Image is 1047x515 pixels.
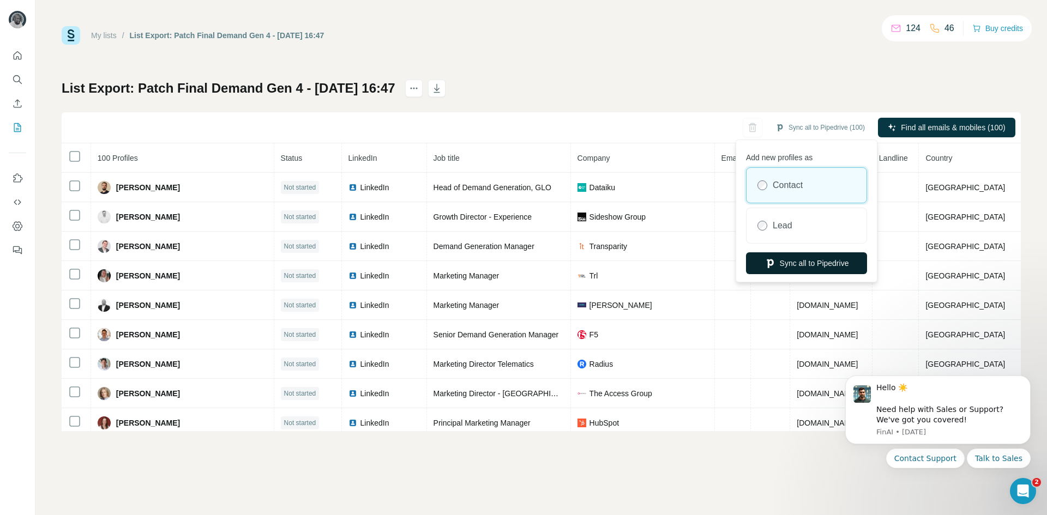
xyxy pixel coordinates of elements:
img: LinkedIn logo [348,271,357,280]
span: [PERSON_NAME] [116,211,180,222]
h1: List Export: Patch Final Demand Gen 4 - [DATE] 16:47 [62,80,395,97]
img: LinkedIn logo [348,242,357,251]
img: LinkedIn logo [348,301,357,310]
span: [DOMAIN_NAME] [797,330,858,339]
span: [PERSON_NAME] [116,270,180,281]
span: Not started [284,241,316,251]
span: [GEOGRAPHIC_DATA] [925,183,1005,192]
span: Status [281,154,303,162]
img: company-logo [577,302,586,307]
img: company-logo [577,271,586,280]
li: / [122,30,124,41]
span: [GEOGRAPHIC_DATA] [925,213,1005,221]
img: Avatar [9,11,26,28]
iframe: Intercom notifications message [829,362,1047,510]
span: Marketing Manager [434,271,500,280]
button: Find all emails & mobiles (100) [878,118,1015,137]
span: Not started [284,330,316,340]
img: LinkedIn logo [348,330,357,339]
span: Marketing Director - [GEOGRAPHIC_DATA] and APAC [434,389,619,398]
span: [PERSON_NAME] [116,388,180,399]
span: [GEOGRAPHIC_DATA] [925,330,1005,339]
span: Find all emails & mobiles (100) [901,122,1005,133]
span: LinkedIn [360,182,389,193]
span: [DOMAIN_NAME] [797,301,858,310]
img: LinkedIn logo [348,419,357,427]
span: Country [925,154,952,162]
img: Avatar [98,328,111,341]
span: Principal Marketing Manager [434,419,531,427]
div: List Export: Patch Final Demand Gen 4 - [DATE] 16:47 [130,30,324,41]
span: HubSpot [589,417,619,428]
img: Surfe Logo [62,26,80,45]
span: Marketing Manager [434,301,500,310]
span: [PERSON_NAME] [589,300,652,311]
span: [GEOGRAPHIC_DATA] [925,271,1005,280]
button: actions [405,80,423,97]
span: LinkedIn [360,241,389,252]
button: Use Surfe on LinkedIn [9,168,26,188]
img: company-logo [577,419,586,427]
span: Not started [284,300,316,310]
span: LinkedIn [348,154,377,162]
button: Dashboard [9,216,26,236]
span: Not started [284,271,316,281]
iframe: Intercom live chat [1010,478,1036,504]
img: Avatar [98,358,111,371]
span: Not started [284,418,316,428]
span: [DOMAIN_NAME] [797,389,858,398]
span: F5 [589,329,598,340]
span: Landline [879,154,908,162]
span: Job title [434,154,460,162]
span: Company [577,154,610,162]
span: Demand Generation Manager [434,242,534,251]
img: company-logo [577,183,586,192]
span: [PERSON_NAME] [116,417,180,428]
button: Search [9,70,26,89]
a: My lists [91,31,117,40]
button: Enrich CSV [9,94,26,113]
img: company-logo [577,360,586,368]
span: Transparity [589,241,628,252]
span: LinkedIn [360,211,389,222]
span: [PERSON_NAME] [116,182,180,193]
p: 46 [944,22,954,35]
button: Buy credits [972,21,1023,36]
img: Avatar [98,416,111,429]
img: LinkedIn logo [348,213,357,221]
img: Avatar [98,269,111,282]
span: LinkedIn [360,388,389,399]
span: Growth Director - Experience [434,213,532,221]
img: LinkedIn logo [348,389,357,398]
span: Radius [589,359,613,369]
span: The Access Group [589,388,652,399]
span: Sideshow Group [589,211,646,222]
span: [DOMAIN_NAME] [797,419,858,427]
span: [PERSON_NAME] [116,300,180,311]
img: company-logo [577,242,586,251]
p: Add new profiles as [746,148,867,163]
span: LinkedIn [360,417,389,428]
span: 100 Profiles [98,154,138,162]
span: Not started [284,183,316,192]
span: Not started [284,389,316,398]
label: Lead [773,219,792,232]
img: company-logo [577,213,586,221]
span: LinkedIn [360,300,389,311]
span: [PERSON_NAME] [116,241,180,252]
span: Trl [589,270,598,281]
button: Sync all to Pipedrive [746,252,867,274]
img: LinkedIn logo [348,360,357,368]
button: My lists [9,118,26,137]
button: Feedback [9,240,26,260]
span: Senior Demand Generation Manager [434,330,559,339]
button: Sync all to Pipedrive (100) [768,119,872,136]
